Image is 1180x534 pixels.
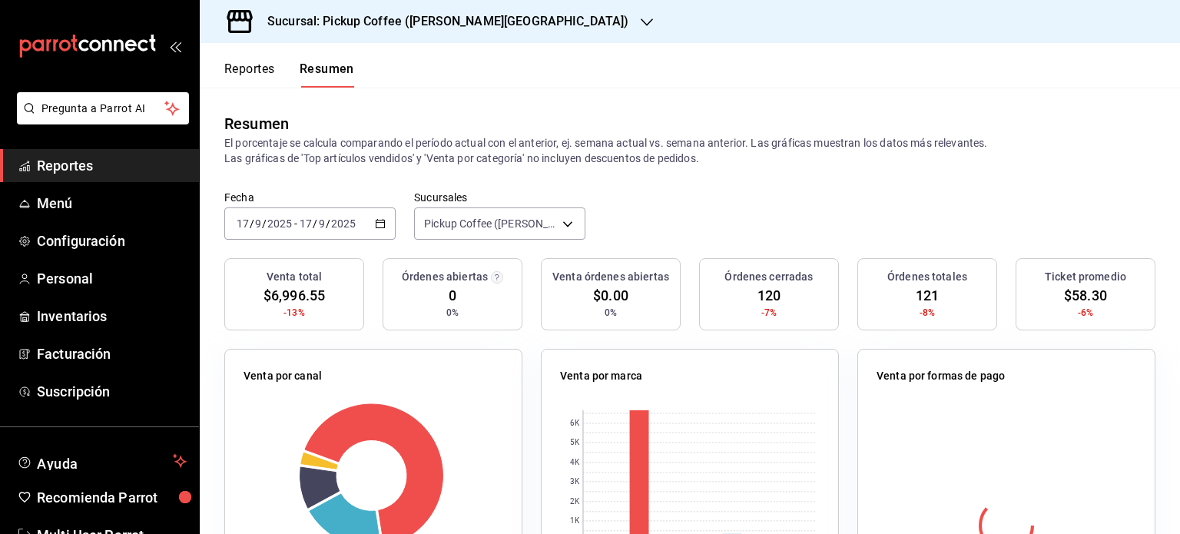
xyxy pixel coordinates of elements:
h3: Órdenes abiertas [402,269,488,285]
span: / [262,217,267,230]
span: / [250,217,254,230]
button: Pregunta a Parrot AI [17,92,189,124]
h3: Ticket promedio [1045,269,1126,285]
p: Venta por formas de pago [877,368,1005,384]
span: Facturación [37,343,187,364]
h3: Órdenes totales [887,269,967,285]
span: Personal [37,268,187,289]
span: Pickup Coffee ([PERSON_NAME][GEOGRAPHIC_DATA]) [424,216,557,231]
h3: Órdenes cerradas [724,269,813,285]
span: / [326,217,330,230]
h3: Venta total [267,269,322,285]
span: Inventarios [37,306,187,327]
span: Suscripción [37,381,187,402]
span: -6% [1078,306,1093,320]
span: 121 [916,285,939,306]
p: El porcentaje se calcula comparando el período actual con el anterior, ej. semana actual vs. sema... [224,135,1155,166]
input: -- [318,217,326,230]
span: / [313,217,317,230]
text: 6K [570,420,580,428]
span: -13% [283,306,305,320]
div: navigation tabs [224,61,354,88]
text: 2K [570,498,580,506]
button: Resumen [300,61,354,88]
button: Reportes [224,61,275,88]
span: 0% [605,306,617,320]
span: -7% [761,306,777,320]
span: $0.00 [593,285,628,306]
input: ---- [330,217,356,230]
button: open_drawer_menu [169,40,181,52]
text: 4K [570,459,580,467]
span: -8% [920,306,935,320]
text: 1K [570,517,580,526]
span: Configuración [37,231,187,251]
span: Pregunta a Parrot AI [41,101,165,117]
span: Menú [37,193,187,214]
input: -- [299,217,313,230]
p: Venta por marca [560,368,642,384]
span: 0% [446,306,459,320]
span: Reportes [37,155,187,176]
input: -- [236,217,250,230]
text: 3K [570,478,580,486]
span: $6,996.55 [264,285,325,306]
span: $58.30 [1064,285,1107,306]
span: Ayuda [37,452,167,470]
text: 5K [570,439,580,447]
p: Venta por canal [244,368,322,384]
h3: Sucursal: Pickup Coffee ([PERSON_NAME][GEOGRAPHIC_DATA]) [255,12,628,31]
span: 0 [449,285,456,306]
input: -- [254,217,262,230]
h3: Venta órdenes abiertas [552,269,669,285]
span: 120 [757,285,781,306]
div: Resumen [224,112,289,135]
a: Pregunta a Parrot AI [11,111,189,128]
span: Recomienda Parrot [37,487,187,508]
input: ---- [267,217,293,230]
label: Fecha [224,192,396,203]
span: - [294,217,297,230]
label: Sucursales [414,192,585,203]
